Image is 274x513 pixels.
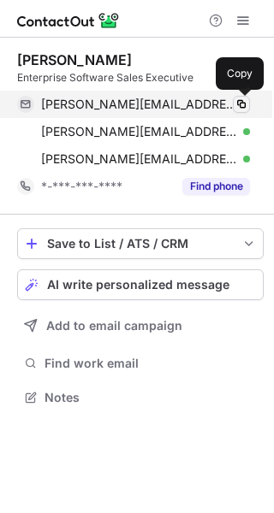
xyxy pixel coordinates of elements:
[17,51,132,68] div: [PERSON_NAME]
[45,356,257,371] span: Find work email
[45,390,257,405] span: Notes
[41,151,237,167] span: [PERSON_NAME][EMAIL_ADDRESS][PERSON_NAME][DOMAIN_NAME]
[17,10,120,31] img: ContactOut v5.3.10
[46,319,182,333] span: Add to email campaign
[41,124,237,139] span: [PERSON_NAME][EMAIL_ADDRESS][PERSON_NAME][DOMAIN_NAME]
[17,70,264,85] div: Enterprise Software Sales Executive
[47,237,234,251] div: Save to List / ATS / CRM
[17,386,264,410] button: Notes
[17,351,264,375] button: Find work email
[41,97,237,112] span: [PERSON_NAME][EMAIL_ADDRESS][PERSON_NAME][DOMAIN_NAME]
[17,228,264,259] button: save-profile-one-click
[182,178,250,195] button: Reveal Button
[17,269,264,300] button: AI write personalized message
[17,310,264,341] button: Add to email campaign
[47,278,229,292] span: AI write personalized message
